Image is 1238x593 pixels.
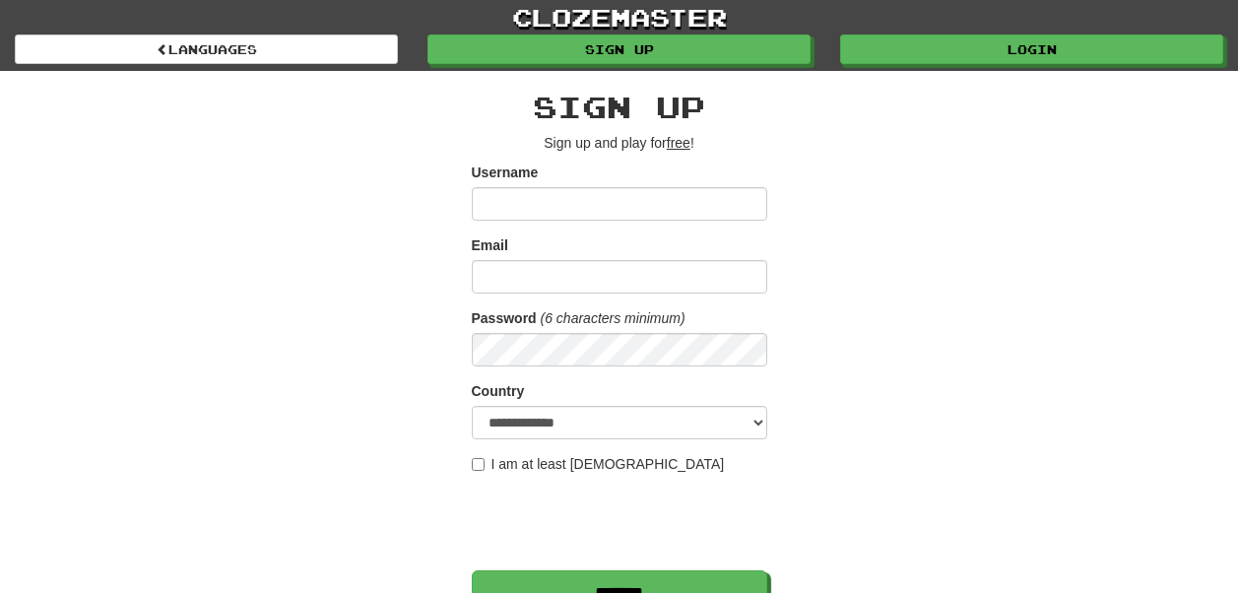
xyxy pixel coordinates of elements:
label: I am at least [DEMOGRAPHIC_DATA] [472,454,725,474]
input: I am at least [DEMOGRAPHIC_DATA] [472,458,485,471]
a: Languages [15,34,398,64]
iframe: reCAPTCHA [472,484,771,560]
a: Sign up [427,34,811,64]
a: Login [840,34,1223,64]
label: Country [472,381,525,401]
p: Sign up and play for ! [472,133,767,153]
u: free [667,135,690,151]
em: (6 characters minimum) [541,310,685,326]
label: Password [472,308,537,328]
label: Username [472,163,539,182]
h2: Sign up [472,91,767,123]
label: Email [472,235,508,255]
